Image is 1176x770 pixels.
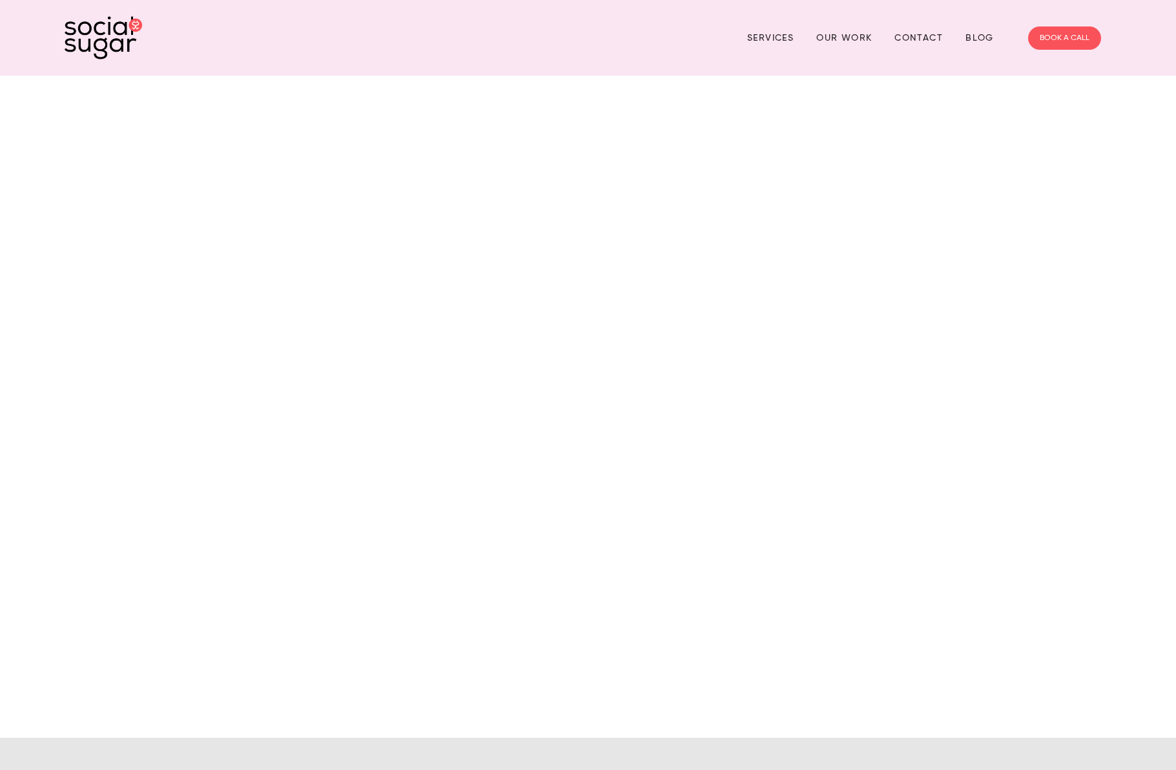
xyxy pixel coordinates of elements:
img: SocialSugar [65,16,142,59]
a: Contact [894,28,943,48]
a: BOOK A CALL [1028,26,1101,50]
a: Our Work [816,28,872,48]
a: Blog [965,28,994,48]
a: Services [747,28,794,48]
